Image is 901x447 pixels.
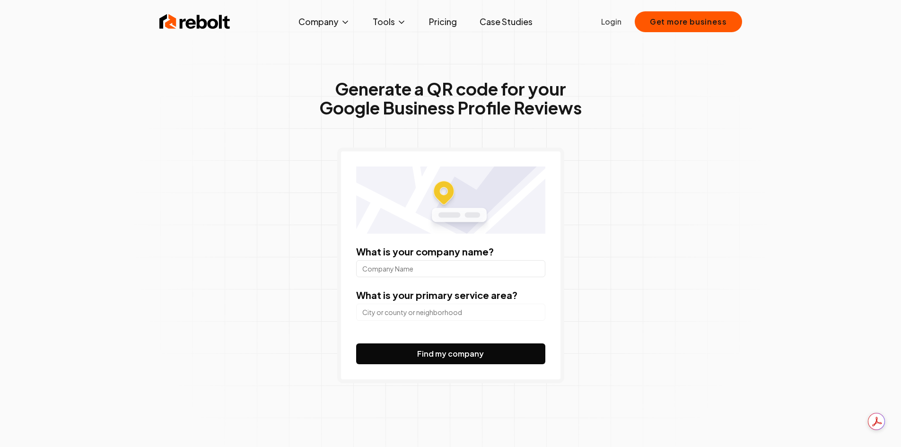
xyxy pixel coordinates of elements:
[635,11,742,32] button: Get more business
[421,12,464,31] a: Pricing
[356,167,545,234] img: Location map
[472,12,540,31] a: Case Studies
[356,304,545,321] input: City or county or neighborhood
[159,12,230,31] img: Rebolt Logo
[365,12,414,31] button: Tools
[356,289,517,301] label: What is your primary service area?
[291,12,358,31] button: Company
[356,245,494,257] label: What is your company name?
[601,16,621,27] a: Login
[319,79,582,117] h1: Generate a QR code for your Google Business Profile Reviews
[356,343,545,364] button: Find my company
[356,260,545,277] input: Company Name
